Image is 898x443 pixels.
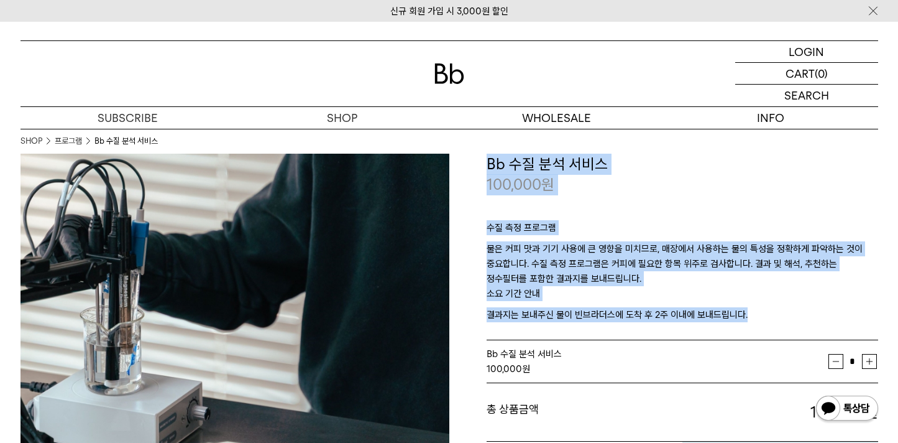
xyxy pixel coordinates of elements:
dt: 총 상품금액 [487,402,682,423]
p: 결과지는 보내주신 물이 빈브라더스에 도착 후 2주 이내에 보내드립니다. [487,307,878,322]
p: 100,000 [487,174,554,195]
a: SHOP [21,135,42,147]
strong: 100,000 [487,363,522,375]
p: LOGIN [789,41,824,62]
strong: 100,000 [810,403,878,421]
img: 로고 [434,63,464,84]
span: Bb 수질 분석 서비스 [487,348,562,360]
p: WHOLESALE [449,107,664,129]
p: (0) [815,63,828,84]
button: 감소 [828,354,843,369]
img: 카카오톡 채널 1:1 채팅 버튼 [815,394,879,424]
span: 원 [541,175,554,194]
a: CART (0) [735,63,878,85]
p: 소요 기간 안내 [487,286,878,307]
div: 원 [487,361,828,376]
li: Bb 수질 분석 서비스 [94,135,158,147]
p: 물은 커피 맛과 기기 사용에 큰 영향을 미치므로, 매장에서 사용하는 물의 특성을 정확하게 파악하는 것이 중요합니다. 수질 측정 프로그램은 커피에 필요한 항목 위주로 검사합니다... [487,241,878,286]
button: 증가 [862,354,877,369]
a: 프로그램 [55,135,82,147]
a: 신규 회원 가입 시 3,000원 할인 [390,6,508,17]
h3: Bb 수질 분석 서비스 [487,154,878,175]
p: CART [786,63,815,84]
p: 수질 측정 프로그램 [487,220,878,241]
a: LOGIN [735,41,878,63]
a: SUBSCRIBE [21,107,235,129]
a: SHOP [235,107,449,129]
p: INFO [664,107,878,129]
p: SEARCH [784,85,829,106]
